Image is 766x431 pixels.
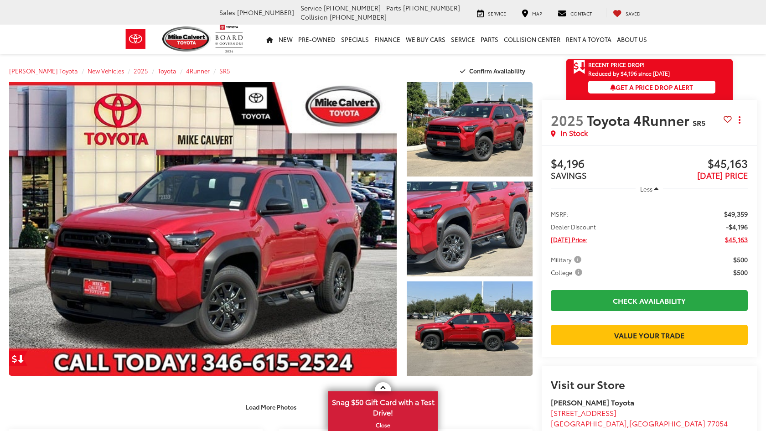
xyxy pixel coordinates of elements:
strong: [PERSON_NAME] Toyota [551,397,634,407]
span: MSRP: [551,209,569,218]
span: [PHONE_NUMBER] [403,3,460,12]
a: Rent a Toyota [563,25,614,54]
span: In Stock [560,128,588,138]
span: $500 [733,255,748,264]
a: Expand Photo 1 [407,82,533,177]
button: Load More Photos [239,399,303,415]
span: Contact [570,10,592,17]
a: Toyota [158,67,176,75]
span: Reduced by $4,196 since [DATE] [588,70,715,76]
a: Check Availability [551,290,748,311]
span: Toyota 4Runner [587,110,693,130]
img: Mike Calvert Toyota [162,26,211,52]
a: Parts [478,25,501,54]
span: Map [532,10,542,17]
span: $500 [733,268,748,277]
a: Home [264,25,276,54]
span: [PHONE_NUMBER] [330,12,387,21]
img: 2025 Toyota 4Runner SR5 [405,280,534,376]
a: WE BUY CARS [403,25,448,54]
span: Less [640,185,652,193]
a: Service [448,25,478,54]
span: Sales [219,8,235,17]
button: Actions [732,112,748,128]
h2: Visit our Store [551,378,748,390]
a: Expand Photo 3 [407,281,533,376]
a: Map [515,8,549,17]
span: [DATE] PRICE [697,169,748,181]
a: Specials [338,25,372,54]
span: SAVINGS [551,169,587,181]
span: , [551,418,728,428]
button: College [551,268,585,277]
span: [PHONE_NUMBER] [237,8,294,17]
span: Get a Price Drop Alert [610,83,693,92]
img: 2025 Toyota 4Runner SR5 [5,81,401,377]
span: Parts [386,3,401,12]
a: New [276,25,295,54]
span: [PHONE_NUMBER] [324,3,381,12]
button: Confirm Availability [455,63,533,79]
a: Get Price Drop Alert [9,351,27,366]
img: 2025 Toyota 4Runner SR5 [405,81,534,177]
span: 77054 [707,418,728,428]
span: Service [488,10,506,17]
span: Get Price Drop Alert [574,59,585,75]
span: Recent Price Drop! [588,61,645,68]
span: Service [300,3,322,12]
a: 4Runner [186,67,210,75]
span: dropdown dots [739,116,740,124]
a: [STREET_ADDRESS] [GEOGRAPHIC_DATA],[GEOGRAPHIC_DATA] 77054 [551,407,728,428]
a: New Vehicles [88,67,124,75]
span: $49,359 [724,209,748,218]
button: Military [551,255,585,264]
a: Contact [551,8,599,17]
span: -$4,196 [726,222,748,231]
a: SR5 [219,67,230,75]
a: Value Your Trade [551,325,748,345]
a: Pre-Owned [295,25,338,54]
span: College [551,268,584,277]
a: Service [470,8,513,17]
span: $4,196 [551,157,649,171]
a: Collision Center [501,25,563,54]
img: Toyota [119,24,153,54]
span: $45,163 [725,235,748,244]
span: Military [551,255,583,264]
a: Finance [372,25,403,54]
span: Dealer Discount [551,222,596,231]
a: Expand Photo 0 [9,82,397,376]
span: Confirm Availability [469,67,525,75]
span: [GEOGRAPHIC_DATA] [629,418,705,428]
a: [PERSON_NAME] Toyota [9,67,78,75]
a: My Saved Vehicles [606,8,647,17]
button: Less [636,181,663,197]
span: [DATE] Price: [551,235,587,244]
span: 2025 [551,110,584,130]
a: About Us [614,25,650,54]
span: [GEOGRAPHIC_DATA] [551,418,627,428]
span: $45,163 [649,157,748,171]
span: Saved [626,10,641,17]
img: 2025 Toyota 4Runner SR5 [405,181,534,277]
a: Expand Photo 2 [407,182,533,276]
span: Collision [300,12,328,21]
span: Snag $50 Gift Card with a Test Drive! [329,392,437,420]
span: [STREET_ADDRESS] [551,407,616,418]
a: Get Price Drop Alert Recent Price Drop! [566,59,733,70]
span: SR5 [693,117,705,128]
a: 2025 [134,67,148,75]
